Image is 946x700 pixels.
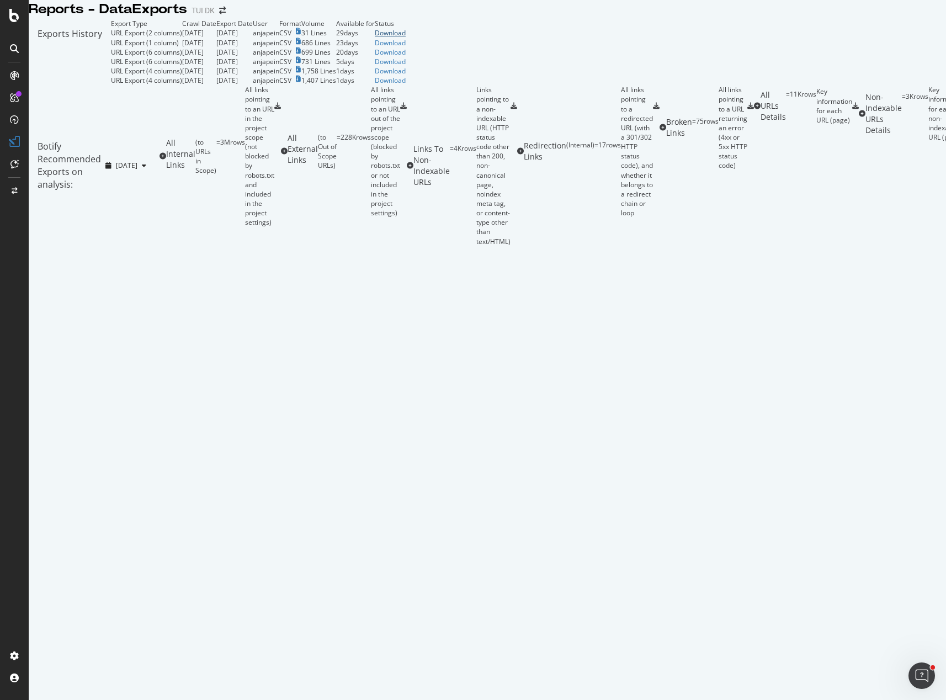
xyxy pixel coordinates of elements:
div: ( Internal ) [566,140,594,162]
div: URL Export (4 columns) [111,76,182,85]
td: 20 days [336,47,375,57]
td: [DATE] [182,66,216,76]
td: anjapein [253,57,279,66]
div: csv-export [400,103,407,109]
a: Download [375,28,406,38]
td: 5 days [336,57,375,66]
div: = 228K rows [337,132,371,171]
div: CSV [279,38,291,47]
div: Links To Non-Indexable URLs [413,144,450,188]
td: [DATE] [216,57,253,66]
div: CSV [279,57,291,66]
td: [DATE] [216,28,253,38]
td: 731 Lines [301,57,336,66]
a: Download [375,76,406,85]
div: Links pointing to a non-indexable URL (HTTP status code other than 200, non-canonical page, noind... [476,85,511,246]
td: User [253,19,279,28]
div: = 17 rows [594,140,621,162]
div: csv-export [852,103,859,109]
td: 1,407 Lines [301,76,336,85]
button: [DATE] [101,157,151,174]
div: CSV [279,28,291,38]
td: anjapein [253,38,279,47]
div: URL Export (6 columns) [111,47,182,57]
td: anjapein [253,66,279,76]
div: ( to URLs in Scope ) [195,137,216,176]
td: [DATE] [216,38,253,47]
div: ( to Out of Scope URLs ) [318,132,337,171]
span: 2025 Sep. 26th [116,161,137,170]
div: csv-export [511,103,517,109]
td: [DATE] [182,47,216,57]
div: All links pointing to an URL in the project scope (not blocked by robots.txt and included in the ... [245,85,274,227]
td: [DATE] [216,76,253,85]
td: Status [375,19,406,28]
div: Non-Indexable URLs Details [865,92,902,136]
td: anjapein [253,28,279,38]
div: CSV [279,47,291,57]
div: All URLs Details [761,89,786,123]
div: Botify Recommended Exports on analysis: [38,140,101,190]
td: [DATE] [216,47,253,57]
iframe: Intercom live chat [908,662,935,689]
a: Download [375,47,406,57]
td: [DATE] [182,76,216,85]
div: = 75 rows [692,116,719,139]
div: csv-export [274,103,281,109]
td: 31 Lines [301,28,336,38]
div: Key information for each URL (page) [816,87,852,125]
td: Format [279,19,301,28]
div: URL Export (1 column) [111,38,179,47]
div: = 3K rows [902,92,928,136]
td: Export Type [111,19,182,28]
div: URL Export (6 columns) [111,57,182,66]
td: 1 days [336,76,375,85]
td: Crawl Date [182,19,216,28]
td: Export Date [216,19,253,28]
div: = 3M rows [216,137,245,176]
td: [DATE] [182,38,216,47]
div: Broken Links [666,116,692,139]
div: = 11K rows [786,89,816,123]
div: csv-export [747,103,754,109]
div: All links pointing to a URL returning an error (4xx or 5xx HTTP status code) [719,85,747,170]
a: Download [375,38,406,47]
td: anjapein [253,76,279,85]
td: [DATE] [182,28,216,38]
div: All links pointing to a redirected URL (with a 301/302 HTTP status code), and whether it belongs ... [621,85,653,218]
td: 23 days [336,38,375,47]
td: 1,758 Lines [301,66,336,76]
td: [DATE] [216,66,253,76]
td: Available for [336,19,375,28]
td: anjapein [253,47,279,57]
a: Download [375,57,406,66]
td: [DATE] [182,57,216,66]
div: All External Links [288,132,318,171]
div: arrow-right-arrow-left [219,7,226,14]
div: csv-export [653,103,660,109]
td: 1 days [336,66,375,76]
div: Exports History [38,28,102,76]
td: 686 Lines [301,38,336,47]
td: 699 Lines [301,47,336,57]
td: 29 days [336,28,375,38]
div: TUI DK [192,5,215,16]
div: Redirection Links [524,140,566,162]
div: CSV [279,76,291,85]
div: URL Export (2 columns) [111,28,182,38]
div: CSV [279,66,291,76]
a: Download [375,66,406,76]
div: = 4K rows [450,144,476,188]
div: All links pointing to an URL out of the project scope (blocked by robots.txt or not included in t... [371,85,400,218]
div: All Internal Links [166,137,195,176]
div: URL Export (4 columns) [111,66,182,76]
td: Volume [301,19,336,28]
